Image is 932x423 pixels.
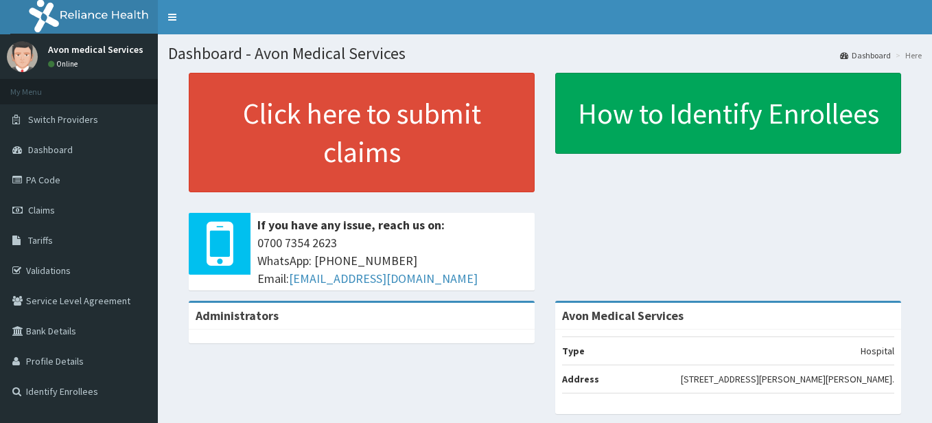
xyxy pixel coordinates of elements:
a: How to Identify Enrollees [555,73,901,154]
h1: Dashboard - Avon Medical Services [168,45,922,62]
b: Type [562,345,585,357]
span: Claims [28,204,55,216]
a: Dashboard [840,49,891,61]
b: Address [562,373,599,385]
span: Tariffs [28,234,53,247]
a: Click here to submit claims [189,73,535,192]
b: Administrators [196,308,279,323]
b: If you have any issue, reach us on: [257,217,445,233]
strong: Avon Medical Services [562,308,684,323]
span: 0700 7354 2623 WhatsApp: [PHONE_NUMBER] Email: [257,234,528,287]
img: User Image [7,41,38,72]
a: [EMAIL_ADDRESS][DOMAIN_NAME] [289,271,478,286]
span: Dashboard [28,144,73,156]
a: Online [48,59,81,69]
span: Switch Providers [28,113,98,126]
p: [STREET_ADDRESS][PERSON_NAME][PERSON_NAME]. [681,372,894,386]
p: Avon medical Services [48,45,143,54]
li: Here [892,49,922,61]
p: Hospital [861,344,894,358]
